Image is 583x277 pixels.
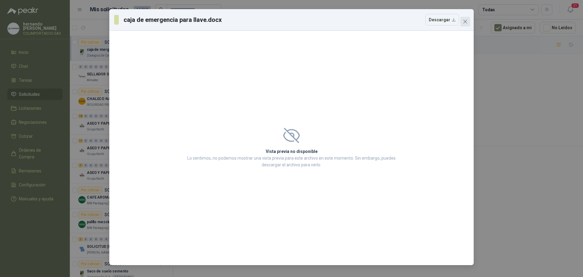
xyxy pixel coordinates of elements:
h3: caja de emergencia para llave.docx [124,15,222,24]
button: Descargar [425,14,459,26]
span: close [463,19,468,24]
button: Close [460,17,470,26]
p: Lo sentimos, no podemos mostrar una vista previa para este archivo en este momento. Sin embargo, ... [186,155,397,168]
h2: Vista previa no disponible [186,148,397,155]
